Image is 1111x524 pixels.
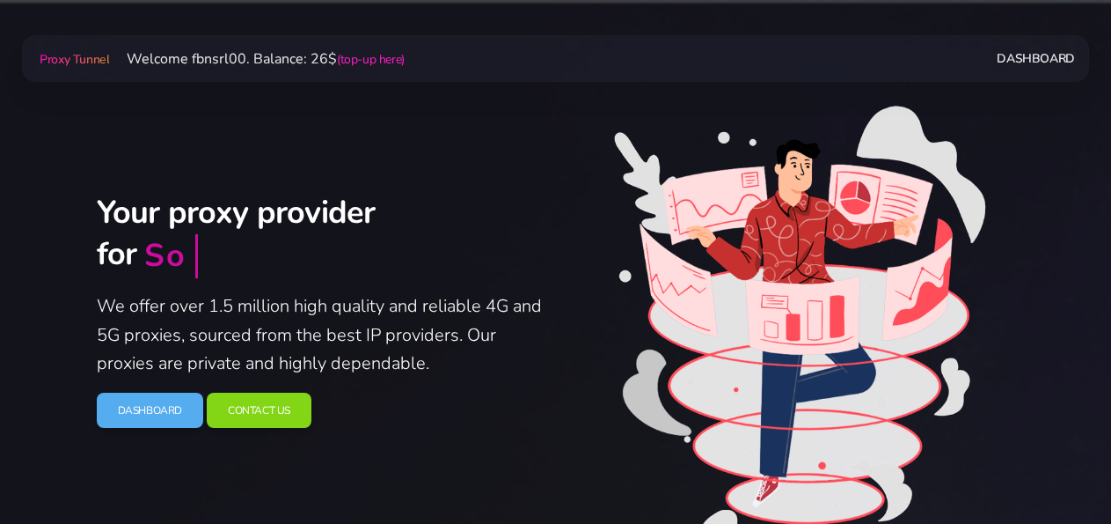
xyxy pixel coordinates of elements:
[97,292,545,379] p: We offer over 1.5 million high quality and reliable 4G and 5G proxies, sourced from the best IP p...
[40,51,109,68] span: Proxy Tunnel
[97,393,203,429] a: Dashboard
[36,45,113,73] a: Proxy Tunnel
[144,236,186,277] div: So
[113,49,405,69] span: Welcome fbnsrl00. Balance: 26$
[337,51,405,68] a: (top-up here)
[1026,439,1089,502] iframe: Webchat Widget
[997,42,1074,75] a: Dashboard
[207,393,311,429] a: Contact Us
[97,193,545,278] h2: Your proxy provider for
